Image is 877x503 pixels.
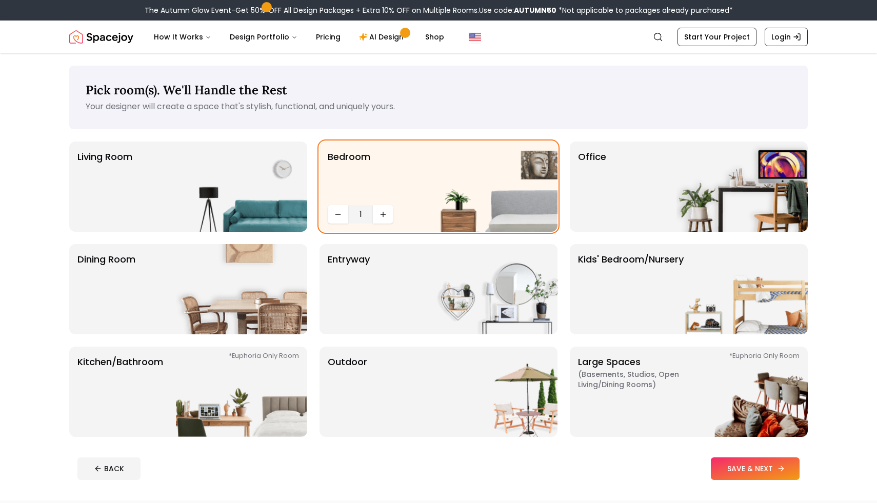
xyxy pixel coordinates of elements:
a: Start Your Project [677,28,756,46]
span: Pick room(s). We'll Handle the Rest [86,82,287,98]
nav: Main [146,27,452,47]
img: Kitchen/Bathroom *Euphoria Only [176,347,307,437]
p: Kids' Bedroom/Nursery [578,252,684,326]
span: 1 [352,208,369,220]
a: Spacejoy [69,27,133,47]
a: Login [765,28,808,46]
button: Decrease quantity [328,205,348,224]
img: entryway [426,244,557,334]
button: SAVE & NEXT [711,457,800,480]
img: Spacejoy Logo [69,27,133,47]
img: United States [469,31,481,43]
p: Kitchen/Bathroom [77,355,163,429]
a: Shop [417,27,452,47]
p: Living Room [77,150,132,224]
img: Large Spaces *Euphoria Only [676,347,808,437]
img: Living Room [176,142,307,232]
span: Use code: [479,5,556,15]
p: entryway [328,252,370,326]
img: Dining Room [176,244,307,334]
button: BACK [77,457,141,480]
button: How It Works [146,27,220,47]
p: Your designer will create a space that's stylish, functional, and uniquely yours. [86,100,791,113]
span: *Not applicable to packages already purchased* [556,5,733,15]
span: ( Basements, Studios, Open living/dining rooms ) [578,369,706,390]
p: Large Spaces [578,355,706,429]
a: Pricing [308,27,349,47]
img: Kids' Bedroom/Nursery [676,244,808,334]
p: Office [578,150,606,224]
p: Dining Room [77,252,135,326]
a: AI Design [351,27,415,47]
div: The Autumn Glow Event-Get 50% OFF All Design Packages + Extra 10% OFF on Multiple Rooms. [145,5,733,15]
p: Outdoor [328,355,367,429]
button: Increase quantity [373,205,393,224]
b: AUTUMN50 [514,5,556,15]
button: Design Portfolio [222,27,306,47]
nav: Global [69,21,808,53]
img: Bedroom [426,142,557,232]
img: Outdoor [426,347,557,437]
img: Office [676,142,808,232]
p: Bedroom [328,150,370,201]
